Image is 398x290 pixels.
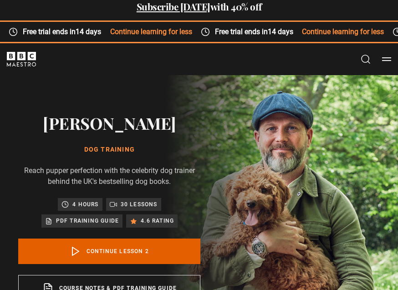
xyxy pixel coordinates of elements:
[209,26,301,37] span: Free trial ends in
[18,165,200,187] p: Reach pupper perfection with the celebrity dog trainer behind the UK's bestselling dog books.
[382,55,391,64] button: Toggle navigation
[18,145,200,154] h1: Dog Training
[18,26,110,37] span: Free trial ends in
[18,112,200,134] h2: [PERSON_NAME]
[192,26,384,37] div: Continue learning for less
[56,216,119,225] p: PDF training guide
[141,216,174,225] p: 4.6 rating
[72,200,98,209] p: 4 hours
[121,200,158,209] p: 30 lessons
[268,27,293,36] time: 14 days
[18,239,200,264] a: Continue lesson 2
[76,27,101,36] time: 14 days
[7,52,36,66] svg: BBC Maestro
